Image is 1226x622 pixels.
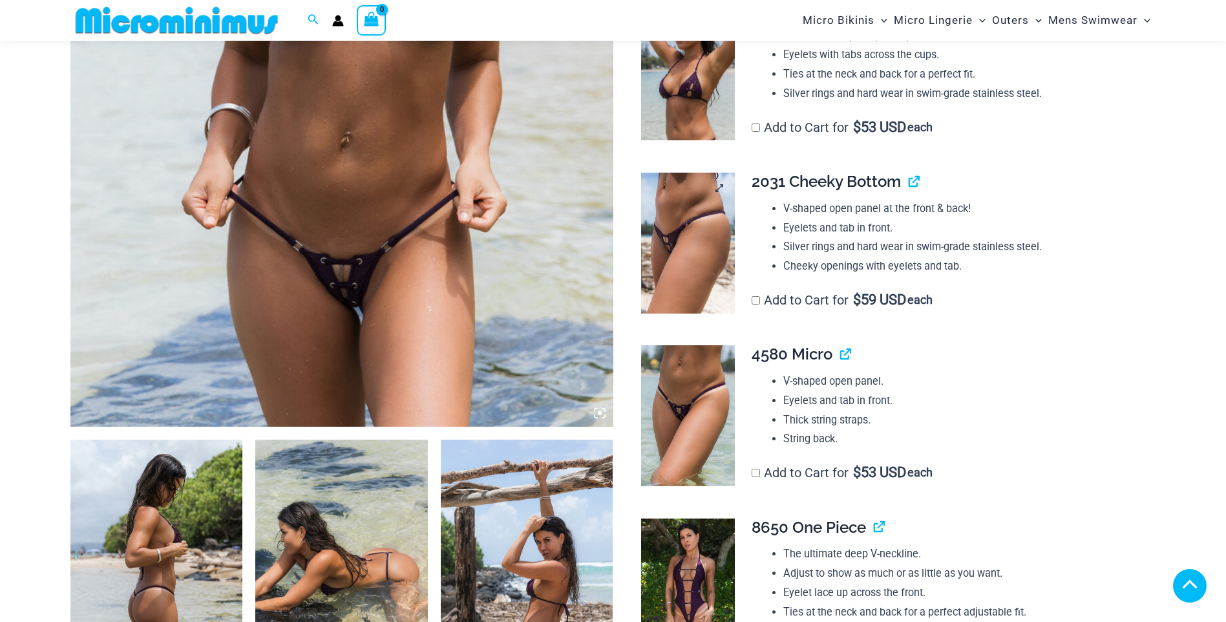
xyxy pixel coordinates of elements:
input: Add to Cart for$53 USD each [752,123,760,132]
a: Search icon link [308,12,319,28]
span: Mens Swimwear [1048,4,1137,37]
li: Adjust to show as much or as little as you want. [783,564,1145,583]
span: 8650 One Piece [752,518,866,537]
li: Silver rings and hard wear in swim-grade stainless steel. [783,237,1145,257]
a: Mens SwimwearMenu ToggleMenu Toggle [1045,4,1154,37]
a: Micro LingerieMenu ToggleMenu Toggle [891,4,989,37]
img: Link Plum 2031 Cheeky [641,173,735,314]
span: Menu Toggle [874,4,887,37]
span: Micro Lingerie [894,4,973,37]
span: each [907,466,933,479]
a: View Shopping Cart, empty [357,5,386,35]
li: Thick string straps. [783,411,1145,430]
span: $ [853,292,861,308]
img: Link Plum 4580 Micro [641,345,735,486]
li: Eyelets and tab in front. [783,391,1145,411]
a: OutersMenu ToggleMenu Toggle [989,4,1045,37]
span: $ [853,119,861,135]
input: Add to Cart for$59 USD each [752,296,760,305]
span: 53 USD [853,466,906,479]
span: Outers [992,4,1029,37]
span: each [907,294,933,306]
img: MM SHOP LOGO FLAT [70,6,283,35]
span: each [907,121,933,134]
a: Micro BikinisMenu ToggleMenu Toggle [799,4,891,37]
span: 2031 Cheeky Bottom [752,172,901,191]
label: Add to Cart for [752,120,933,135]
input: Add to Cart for$53 USD each [752,469,760,477]
span: Menu Toggle [973,4,986,37]
li: Ties at the neck and back for a perfect fit. [783,65,1145,84]
nav: Site Navigation [798,2,1156,39]
span: Menu Toggle [1137,4,1150,37]
li: V-shaped open panel at the front & back! [783,199,1145,219]
li: Silver rings and hard wear in swim-grade stainless steel. [783,84,1145,103]
span: $ [853,464,861,480]
li: String back. [783,429,1145,449]
li: The ultimate deep V-neckline. [783,544,1145,564]
span: Micro Bikinis [803,4,874,37]
label: Add to Cart for [752,465,933,480]
label: Add to Cart for [752,292,933,308]
span: 59 USD [853,294,906,306]
span: Menu Toggle [1029,4,1042,37]
span: 4580 Micro [752,345,832,363]
li: Eyelets and tab in front. [783,219,1145,238]
li: V-shaped open panel. [783,372,1145,391]
li: Eyelet lace up across the front. [783,583,1145,603]
li: Ties at the neck and back for a perfect adjustable fit. [783,603,1145,622]
li: Cheeky openings with eyelets and tab. [783,257,1145,276]
span: 53 USD [853,121,906,134]
a: Account icon link [332,15,344,27]
li: Eyelets with tabs across the cups. [783,45,1145,65]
